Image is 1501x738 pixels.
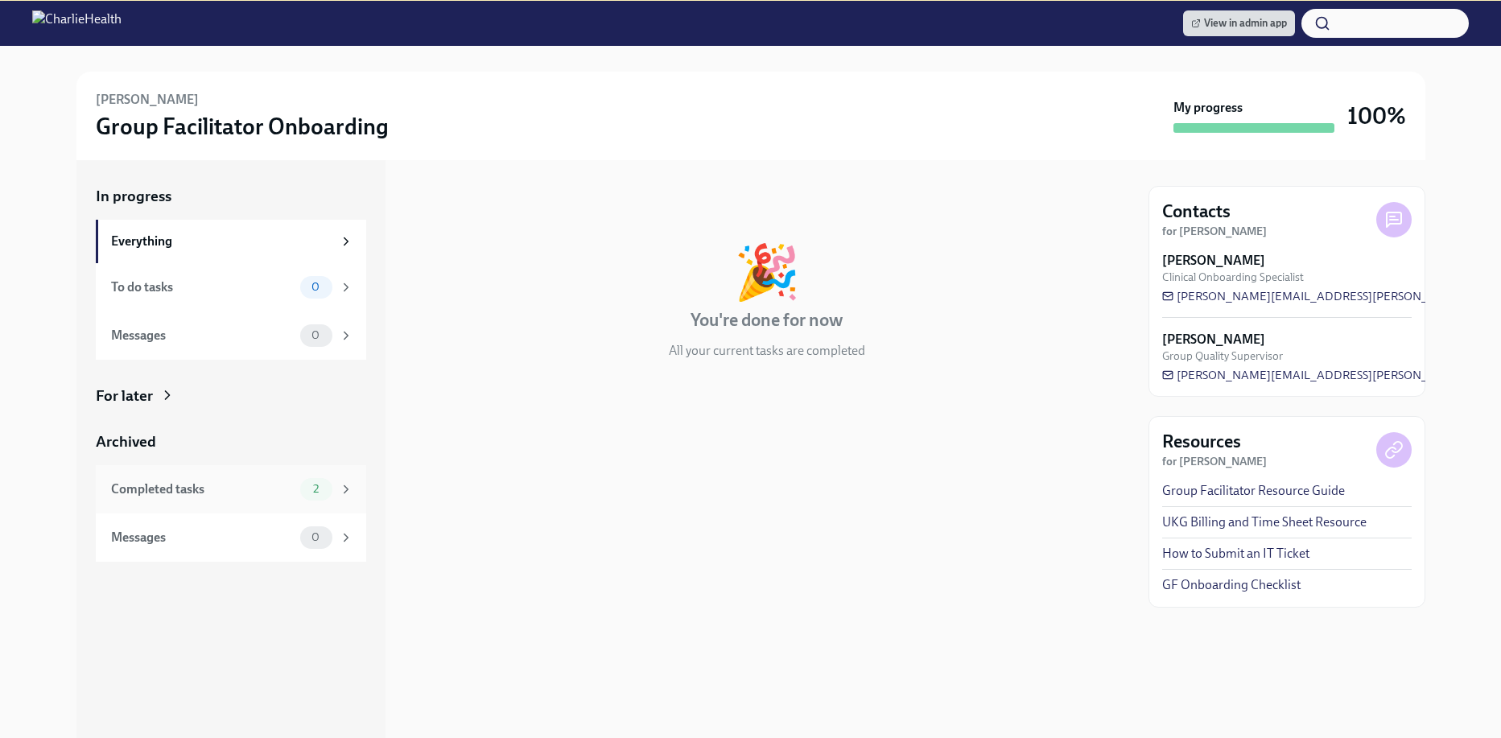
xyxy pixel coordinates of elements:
a: Everything [96,220,366,263]
div: In progress [405,186,480,207]
a: In progress [96,186,366,207]
h6: [PERSON_NAME] [96,91,199,109]
div: Messages [111,529,294,546]
a: GF Onboarding Checklist [1162,576,1301,594]
strong: [PERSON_NAME] [1162,252,1265,270]
a: Archived [96,431,366,452]
a: Messages0 [96,311,366,360]
h3: 100% [1347,101,1406,130]
strong: [PERSON_NAME] [1162,331,1265,348]
h3: Group Facilitator Onboarding [96,112,389,141]
a: For later [96,385,366,406]
a: To do tasks0 [96,263,366,311]
span: View in admin app [1191,15,1287,31]
strong: My progress [1173,99,1243,117]
strong: for [PERSON_NAME] [1162,455,1267,468]
span: Clinical Onboarding Specialist [1162,270,1304,285]
div: Completed tasks [111,480,294,498]
a: Group Facilitator Resource Guide [1162,482,1345,500]
div: For later [96,385,153,406]
span: Group Quality Supervisor [1162,348,1283,364]
div: To do tasks [111,278,294,296]
strong: for [PERSON_NAME] [1162,225,1267,238]
a: How to Submit an IT Ticket [1162,545,1309,563]
img: CharlieHealth [32,10,122,36]
span: 2 [303,483,328,495]
h4: You're done for now [691,308,843,332]
span: 0 [302,281,329,293]
a: UKG Billing and Time Sheet Resource [1162,513,1367,531]
h4: Resources [1162,430,1241,454]
div: Everything [111,233,332,250]
div: Messages [111,327,294,344]
a: Messages0 [96,513,366,562]
a: Completed tasks2 [96,465,366,513]
p: All your current tasks are completed [669,342,865,360]
span: 0 [302,329,329,341]
div: 🎉 [734,245,800,299]
a: View in admin app [1183,10,1295,36]
h4: Contacts [1162,200,1231,224]
span: 0 [302,531,329,543]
